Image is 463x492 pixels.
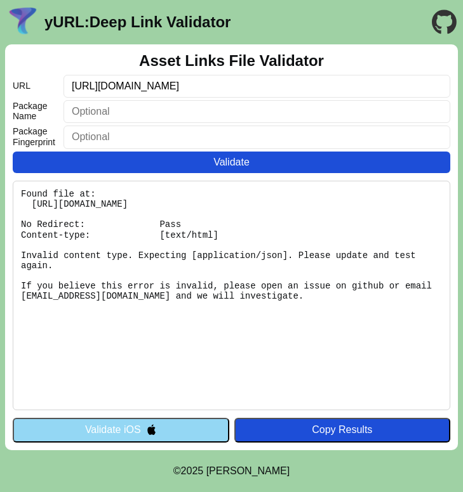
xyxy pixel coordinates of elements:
[44,13,231,31] a: yURL:Deep Link Validator
[181,465,204,476] span: 2025
[13,101,64,121] label: Package Name
[139,52,324,70] h2: Asset Links File Validator
[64,100,450,123] input: Optional
[13,152,450,173] button: Validate
[13,181,450,410] pre: Found file at: [URL][DOMAIN_NAME] No Redirect: Pass Content-type: [text/html] Invalid content typ...
[206,465,290,476] a: Michael Ibragimchayev's Personal Site
[241,424,445,436] div: Copy Results
[64,126,450,148] input: Optional
[173,450,290,492] footer: ©
[146,424,157,435] img: appleIcon.svg
[13,81,64,91] label: URL
[234,418,451,442] button: Copy Results
[64,75,450,98] input: Required
[13,126,64,146] label: Package Fingerprint
[13,418,229,442] button: Validate iOS
[6,6,39,39] img: yURL Logo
